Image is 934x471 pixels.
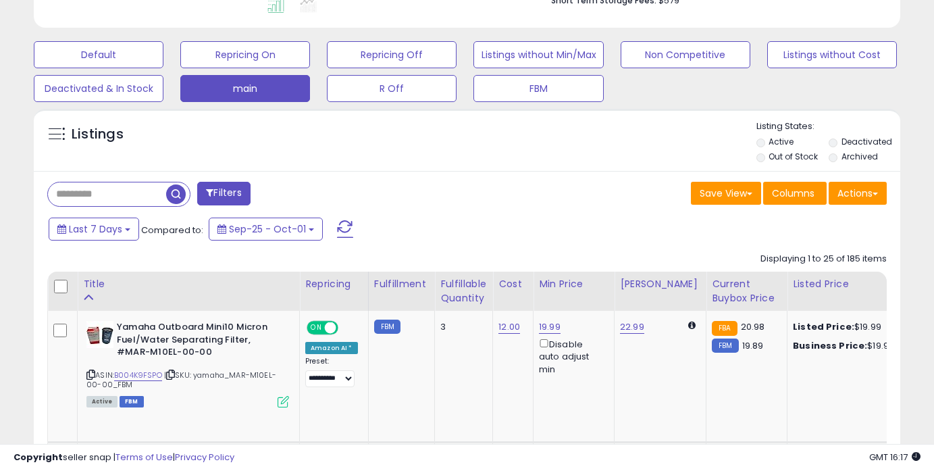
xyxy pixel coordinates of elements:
div: Min Price [539,277,608,291]
button: Actions [829,182,887,205]
button: FBM [473,75,603,102]
div: [PERSON_NAME] [620,277,700,291]
label: Deactivated [841,136,892,147]
button: Filters [197,182,250,205]
span: FBM [120,396,144,407]
div: ASIN: [86,321,289,406]
b: Listed Price: [793,320,854,333]
div: Disable auto adjust min [539,337,604,376]
a: B004K9FSPO [114,370,162,381]
div: Preset: [305,357,358,387]
button: Deactivated & In Stock [34,75,163,102]
span: Columns [772,187,814,200]
strong: Copyright [14,451,63,464]
button: Repricing Off [327,41,457,68]
label: Out of Stock [769,151,818,162]
div: 3 [440,321,482,333]
span: Last 7 Days [69,222,122,236]
button: Columns [763,182,827,205]
button: Sep-25 - Oct-01 [209,218,323,241]
img: 41hitF6jwdL._SL40_.jpg [86,321,113,348]
button: Last 7 Days [49,218,139,241]
span: Compared to: [141,224,203,237]
div: Displaying 1 to 25 of 185 items [760,253,887,266]
b: Business Price: [793,339,867,352]
div: Amazon AI * [305,342,358,354]
div: Fulfillable Quantity [440,277,487,305]
div: Fulfillment [374,277,429,291]
div: $19.99 [793,340,905,352]
button: main [180,75,310,102]
div: Repricing [305,277,363,291]
span: ON [308,322,325,334]
div: Listed Price [793,277,910,291]
span: OFF [336,322,358,334]
a: 22.99 [620,320,644,334]
button: Listings without Cost [767,41,897,68]
button: Default [34,41,163,68]
h5: Listings [72,125,124,144]
small: FBA [712,321,737,336]
a: Privacy Policy [175,451,234,464]
span: | SKU: yamaha_MAR-M10EL-00-00_FBM [86,370,276,390]
div: Cost [498,277,527,291]
button: Repricing On [180,41,310,68]
button: R Off [327,75,457,102]
label: Archived [841,151,878,162]
button: Save View [691,182,761,205]
button: Non Competitive [621,41,750,68]
div: Title [83,277,294,291]
div: $19.99 [793,321,905,333]
span: All listings currently available for purchase on Amazon [86,396,118,407]
span: 2025-10-9 16:17 GMT [869,451,920,464]
a: Terms of Use [115,451,173,464]
small: FBM [374,320,400,334]
small: FBM [712,339,738,353]
button: Listings without Min/Max [473,41,603,68]
span: 19.89 [742,339,764,352]
div: Current Buybox Price [712,277,781,305]
a: 12.00 [498,320,520,334]
label: Active [769,136,794,147]
p: Listing States: [756,120,900,133]
span: Sep-25 - Oct-01 [229,222,306,236]
span: 20.98 [741,320,765,333]
a: 19.99 [539,320,561,334]
b: Yamaha Outboard Mini10 Micron Fuel/Water Separating Filter, #MAR-M10EL-00-00 [117,321,281,362]
div: seller snap | | [14,451,234,464]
